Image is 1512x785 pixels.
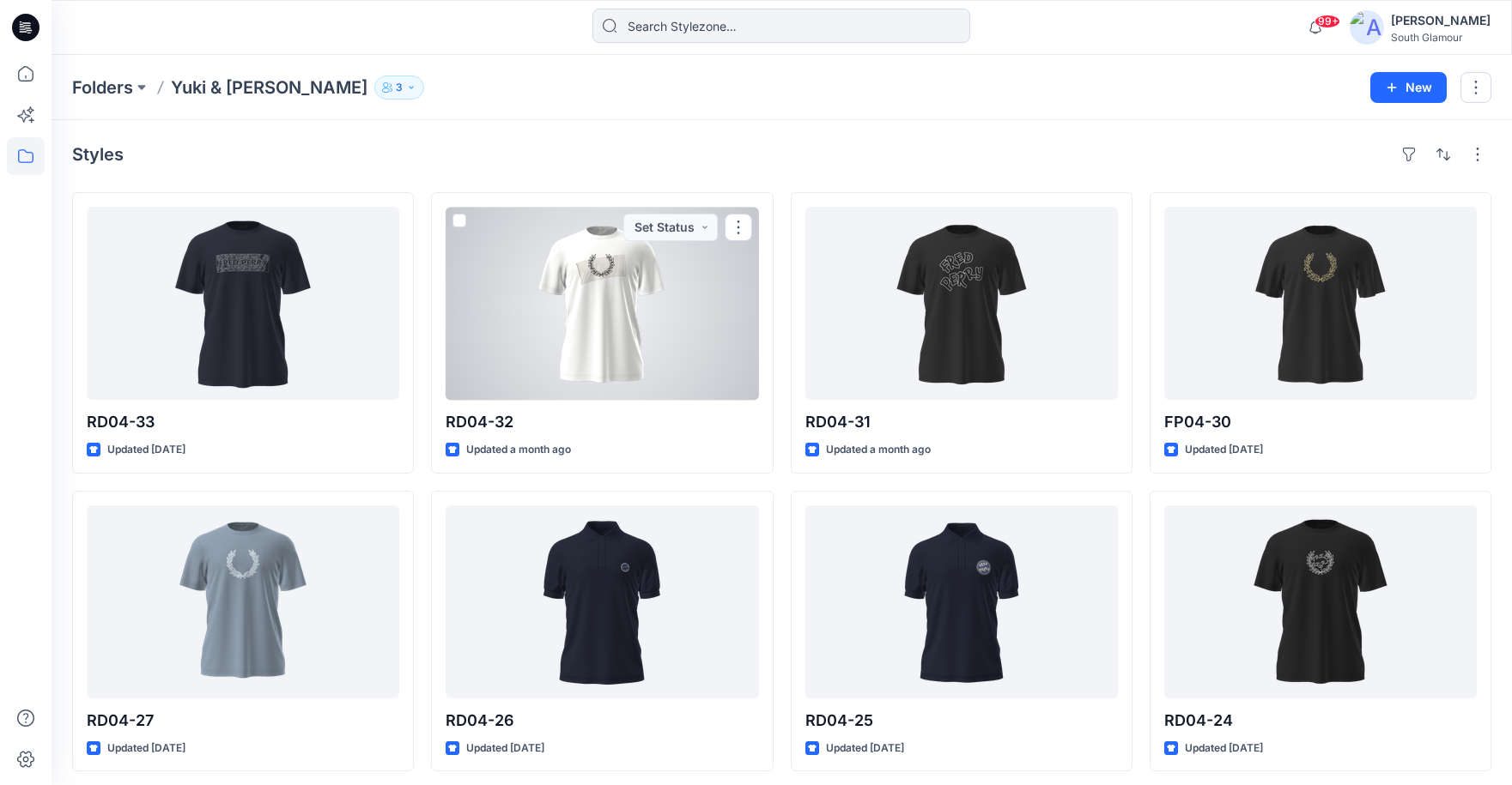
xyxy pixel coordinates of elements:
[1185,740,1263,758] p: Updated [DATE]
[107,740,185,758] p: Updated [DATE]
[374,75,424,100] button: 3
[1391,10,1491,31] div: [PERSON_NAME]
[805,505,1118,698] a: RD04-25
[1164,410,1477,434] p: FP04-30
[72,144,124,165] h4: Styles
[171,75,367,100] p: Yuki & [PERSON_NAME]
[805,709,1118,733] p: RD04-25
[446,505,758,698] a: RD04-26
[592,9,970,43] input: Search Stylezone…
[805,410,1118,434] p: RD04-31
[72,75,133,100] a: Folders
[87,709,399,733] p: RD04-27
[466,740,544,758] p: Updated [DATE]
[107,441,185,459] p: Updated [DATE]
[1315,15,1340,28] span: 99+
[1391,31,1491,44] div: South Glamour
[1370,72,1447,103] button: New
[87,410,399,434] p: RD04-33
[446,410,758,434] p: RD04-32
[466,441,571,459] p: Updated a month ago
[1164,207,1477,400] a: FP04-30
[826,441,931,459] p: Updated a month ago
[1164,709,1477,733] p: RD04-24
[446,709,758,733] p: RD04-26
[396,78,403,97] p: 3
[826,740,904,758] p: Updated [DATE]
[87,505,399,698] a: RD04-27
[446,207,758,400] a: RD04-32
[1350,10,1384,45] img: avatar
[805,207,1118,400] a: RD04-31
[87,207,399,400] a: RD04-33
[1164,505,1477,698] a: RD04-24
[1185,441,1263,459] p: Updated [DATE]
